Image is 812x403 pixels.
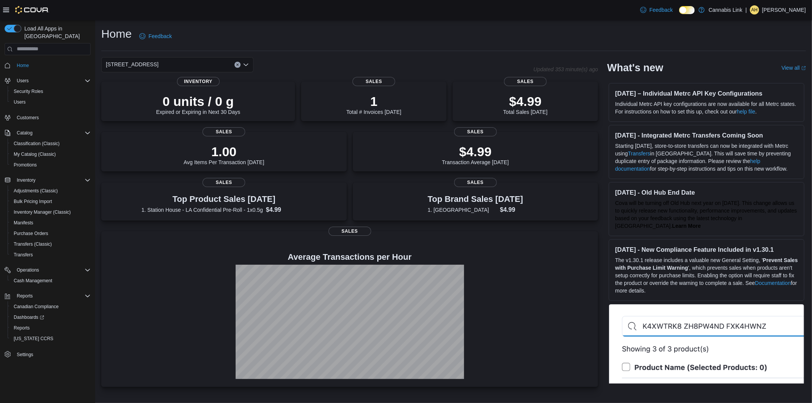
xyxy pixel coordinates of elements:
[649,6,673,14] span: Feedback
[5,57,91,380] nav: Complex example
[17,352,33,358] span: Settings
[14,349,91,359] span: Settings
[11,98,29,107] a: Users
[11,323,91,333] span: Reports
[751,5,758,14] span: AH
[11,229,91,238] span: Purchase Orders
[428,206,497,214] dt: 1. [GEOGRAPHIC_DATA]
[615,257,798,271] strong: Prevent Sales with Purchase Limit Warning
[14,61,32,70] a: Home
[11,160,40,170] a: Promotions
[17,267,39,273] span: Operations
[14,278,52,284] span: Cash Management
[708,5,742,14] p: Cannabis Link
[17,62,29,69] span: Home
[142,206,263,214] dt: 1. Station House - LA Confidential Pre-Roll - 1x0.5g
[329,227,371,236] span: Sales
[11,208,91,217] span: Inventory Manager (Classic)
[8,312,94,323] a: Dashboards
[672,223,701,229] a: Learn More
[14,151,56,157] span: My Catalog (Classic)
[615,189,798,196] h3: [DATE] - Old Hub End Date
[11,208,74,217] a: Inventory Manager (Classic)
[14,128,35,138] button: Catalog
[8,149,94,160] button: My Catalog (Classic)
[11,229,51,238] a: Purchase Orders
[8,301,94,312] button: Canadian Compliance
[737,109,755,115] a: help file
[142,195,306,204] h3: Top Product Sales [DATE]
[755,280,791,286] a: Documentation
[14,265,91,275] span: Operations
[503,94,547,109] p: $4.99
[14,291,91,301] span: Reports
[17,177,35,183] span: Inventory
[637,2,676,18] a: Feedback
[156,94,240,109] p: 0 units / 0 g
[14,291,36,301] button: Reports
[156,94,240,115] div: Expired or Expiring in Next 30 Days
[101,26,132,42] h1: Home
[107,253,592,262] h4: Average Transactions per Hour
[353,77,395,86] span: Sales
[11,240,55,249] a: Transfers (Classic)
[11,323,33,333] a: Reports
[14,176,38,185] button: Inventory
[615,200,797,229] span: Cova will be turning off Old Hub next year on [DATE]. This change allows us to quickly release ne...
[8,323,94,333] button: Reports
[243,62,249,68] button: Open list of options
[745,5,747,14] p: |
[8,86,94,97] button: Security Roles
[11,197,91,206] span: Bulk Pricing Import
[14,128,91,138] span: Catalog
[14,198,52,205] span: Bulk Pricing Import
[11,186,61,195] a: Adjustments (Classic)
[11,218,91,227] span: Manifests
[346,94,401,115] div: Total # Invoices [DATE]
[8,186,94,196] button: Adjustments (Classic)
[500,205,523,214] dd: $4.99
[11,87,91,96] span: Security Roles
[14,304,59,310] span: Canadian Compliance
[14,241,52,247] span: Transfers (Classic)
[801,66,806,70] svg: External link
[2,349,94,360] button: Settings
[17,130,32,136] span: Catalog
[8,333,94,344] button: [US_STATE] CCRS
[11,160,91,170] span: Promotions
[8,207,94,217] button: Inventory Manager (Classic)
[11,150,59,159] a: My Catalog (Classic)
[14,162,37,168] span: Promotions
[8,249,94,260] button: Transfers
[11,276,91,285] span: Cash Management
[136,29,175,44] a: Feedback
[14,76,32,85] button: Users
[11,302,62,311] a: Canadian Compliance
[106,60,158,69] span: [STREET_ADDRESS]
[14,252,33,258] span: Transfers
[235,62,241,68] button: Clear input
[14,350,36,359] a: Settings
[14,325,30,331] span: Reports
[8,275,94,286] button: Cash Management
[14,230,48,237] span: Purchase Orders
[11,250,36,259] a: Transfers
[442,144,509,165] div: Transaction Average [DATE]
[11,250,91,259] span: Transfers
[14,88,43,94] span: Security Roles
[782,65,806,71] a: View allExternal link
[11,139,91,148] span: Classification (Classic)
[14,176,91,185] span: Inventory
[8,217,94,228] button: Manifests
[454,127,497,136] span: Sales
[679,6,695,14] input: Dark Mode
[17,293,33,299] span: Reports
[14,265,42,275] button: Operations
[504,77,547,86] span: Sales
[615,256,798,294] p: The v1.30.1 release includes a valuable new General Setting, ' ', which prevents sales when produ...
[2,128,94,138] button: Catalog
[148,32,172,40] span: Feedback
[11,313,91,322] span: Dashboards
[17,78,29,84] span: Users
